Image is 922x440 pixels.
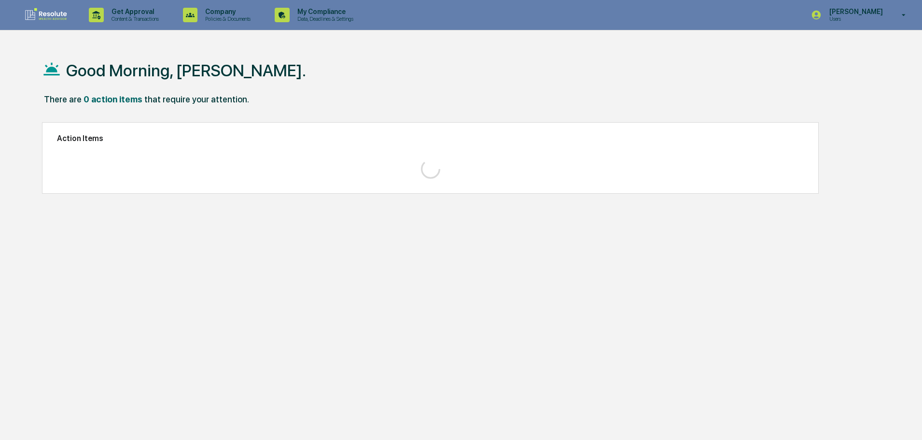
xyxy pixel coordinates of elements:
[290,15,358,22] p: Data, Deadlines & Settings
[23,7,70,23] img: logo
[84,94,142,104] div: 0 action items
[290,8,358,15] p: My Compliance
[66,61,306,80] h1: Good Morning, [PERSON_NAME].
[197,8,255,15] p: Company
[197,15,255,22] p: Policies & Documents
[44,94,82,104] div: There are
[822,8,888,15] p: [PERSON_NAME]
[57,134,804,143] h2: Action Items
[104,8,164,15] p: Get Approval
[144,94,249,104] div: that require your attention.
[104,15,164,22] p: Content & Transactions
[822,15,888,22] p: Users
